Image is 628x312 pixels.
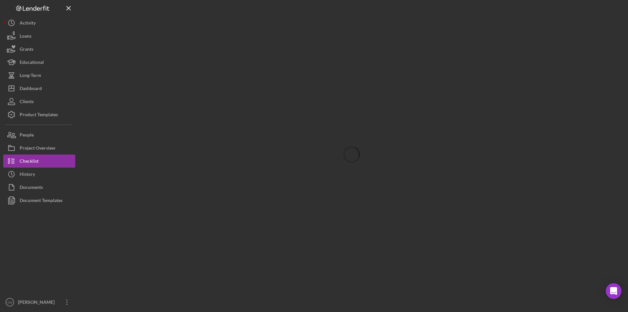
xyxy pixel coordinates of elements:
button: Product Templates [3,108,75,121]
div: Dashboard [20,82,42,97]
button: Dashboard [3,82,75,95]
div: Product Templates [20,108,58,123]
text: CN [8,301,12,304]
button: Project Overview [3,141,75,155]
div: Documents [20,181,43,195]
div: Document Templates [20,194,62,209]
button: Activity [3,16,75,29]
button: Grants [3,43,75,56]
div: Project Overview [20,141,55,156]
button: Loans [3,29,75,43]
button: CN[PERSON_NAME] [3,296,75,309]
button: Long-Term [3,69,75,82]
div: History [20,168,35,182]
div: Clients [20,95,34,110]
button: Clients [3,95,75,108]
button: History [3,168,75,181]
div: Open Intercom Messenger [606,283,621,299]
div: Long-Term [20,69,41,83]
button: Documents [3,181,75,194]
button: People [3,128,75,141]
div: [PERSON_NAME] [16,296,59,310]
div: Checklist [20,155,39,169]
div: Educational [20,56,44,70]
div: Activity [20,16,36,31]
div: Loans [20,29,31,44]
div: People [20,128,34,143]
div: Grants [20,43,33,57]
button: Educational [3,56,75,69]
button: Document Templates [3,194,75,207]
button: Checklist [3,155,75,168]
